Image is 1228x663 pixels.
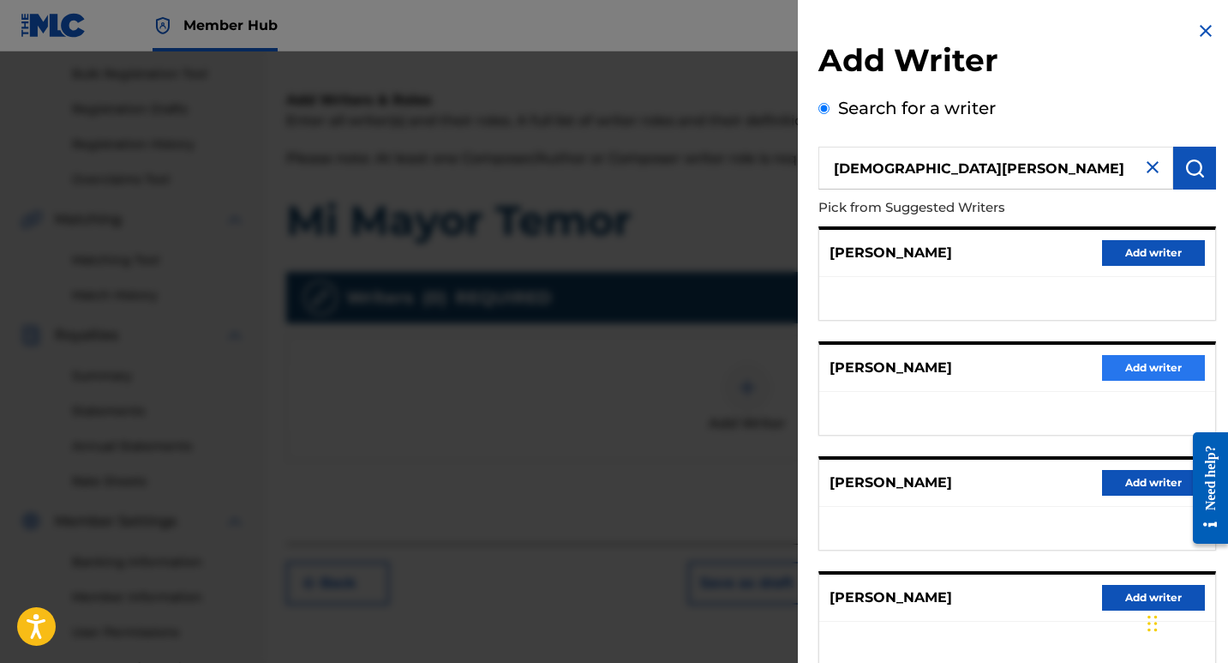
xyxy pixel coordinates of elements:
[1142,581,1228,663] iframe: Chat Widget
[838,98,996,118] label: Search for a writer
[1142,157,1163,178] img: close
[818,41,1216,85] h2: Add Writer
[1102,355,1205,381] button: Add writer
[1102,585,1205,611] button: Add writer
[1180,419,1228,558] iframe: Resource Center
[830,358,952,378] p: [PERSON_NAME]
[1184,158,1205,178] img: Search Works
[818,147,1173,190] input: Search writer's name or IPI Number
[830,588,952,608] p: [PERSON_NAME]
[1147,598,1158,649] div: Drag
[830,243,952,263] p: [PERSON_NAME]
[818,190,1118,226] p: Pick from Suggested Writers
[21,13,87,38] img: MLC Logo
[830,473,952,493] p: [PERSON_NAME]
[153,15,173,36] img: Top Rightsholder
[1102,470,1205,496] button: Add writer
[183,15,278,35] span: Member Hub
[1102,240,1205,266] button: Add writer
